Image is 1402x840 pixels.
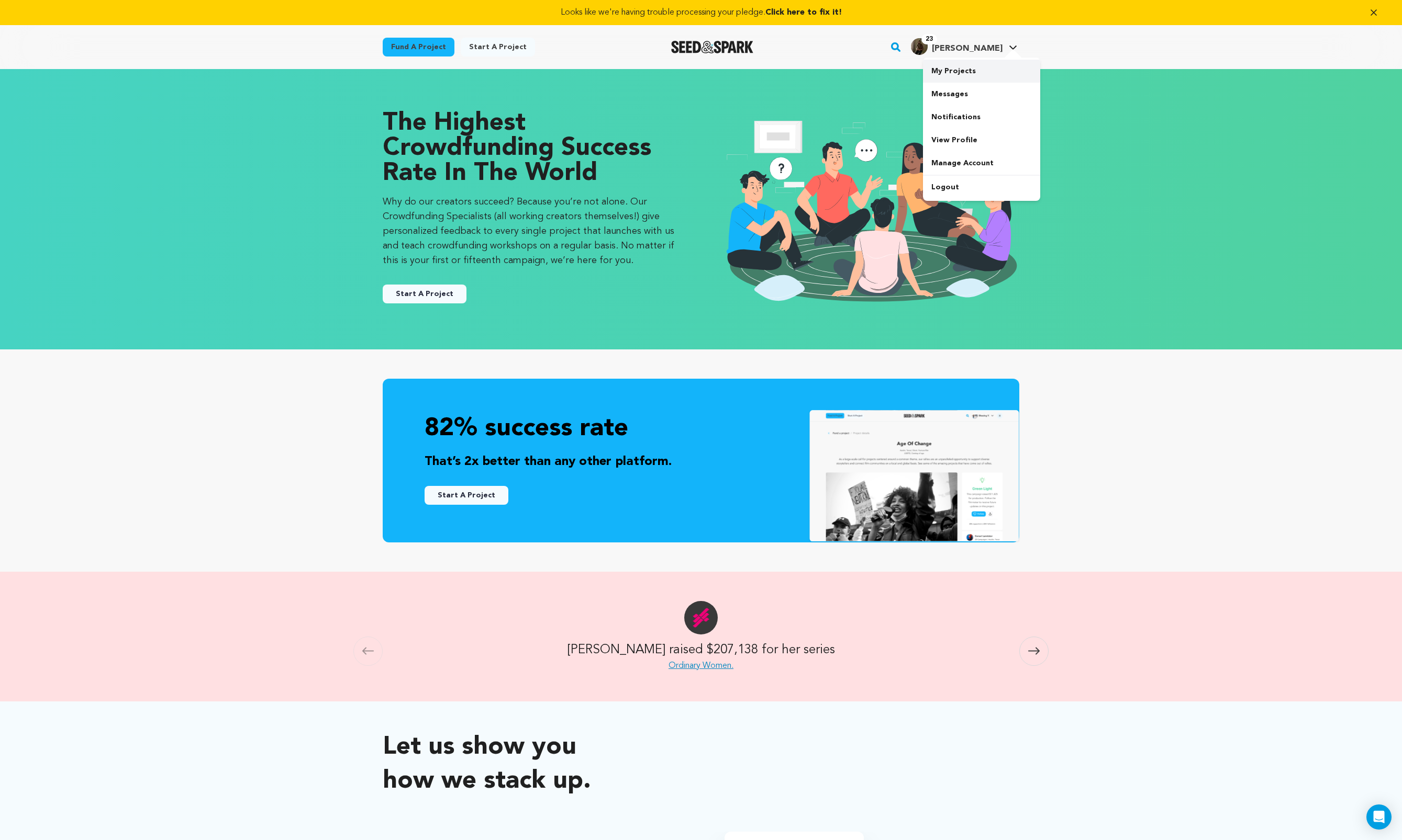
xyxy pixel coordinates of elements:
a: My Projects [923,60,1040,83]
span: 23 [921,34,937,44]
img: seedandspark project details screen [808,410,1020,543]
span: [PERSON_NAME] [932,44,1003,53]
p: 82% success rate [425,412,977,446]
img: seedandspark start project illustration image [722,111,1019,308]
button: Start A Project [425,486,508,505]
img: 3a86447e2a31640c.jpg [911,38,928,55]
a: View Profile [923,129,1040,152]
a: Seed&Spark Homepage [671,41,753,53]
a: Logout [923,176,1040,199]
p: The Highest Crowdfunding Success Rate in the World [383,111,680,186]
span: Bradford W.'s Profile [909,36,1019,58]
a: Bradford W.'s Profile [909,36,1019,55]
div: Open Intercom Messenger [1366,804,1392,830]
a: Notifications [923,106,1040,129]
div: Bradford W.'s Profile [911,38,1003,55]
p: That’s 2x better than any other platform. [425,452,977,471]
img: Ordinary Women [684,601,718,634]
p: Why do our creators succeed? Because you’re not alone. Our Crowdfunding Specialists (all working ... [383,195,680,268]
p: Let us show you how we stack up. [383,731,595,799]
a: Fund a project [383,38,454,56]
a: Manage Account [923,152,1040,175]
h2: [PERSON_NAME] raised $207,138 for her series [567,641,835,660]
span: Click here to fix it! [765,8,842,17]
a: Messages [923,83,1040,106]
img: Seed&Spark Logo Dark Mode [671,41,753,53]
a: Ordinary Women. [669,662,733,670]
a: Start a project [461,38,535,56]
button: Start A Project [383,285,466,303]
a: Looks like we're having trouble processing your pledge.Click here to fix it! [13,6,1389,19]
